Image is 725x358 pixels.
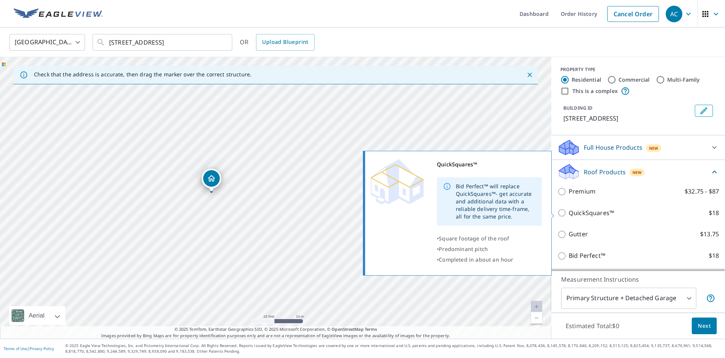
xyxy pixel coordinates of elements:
p: $13.75 [700,229,719,239]
span: Upload Blueprint [262,37,308,47]
span: New [632,169,642,175]
input: Search by address or latitude-longitude [109,32,217,53]
a: Privacy Policy [29,346,54,351]
p: | [4,346,54,351]
label: Multi-Family [667,76,700,84]
div: Aerial [9,306,65,325]
p: QuickSquares™ [569,208,614,218]
a: OpenStreetMap [332,326,363,332]
span: Completed in about an hour [439,256,513,263]
button: Edit building 1 [695,105,713,117]
span: © 2025 TomTom, Earthstar Geographics SIO, © 2025 Microsoft Corporation, © [174,326,377,333]
label: Commercial [619,76,650,84]
div: Dropped pin, building 1, Residential property, 141 Blue Branch St Eustis, FL 32736 [202,169,221,192]
div: • [437,254,542,265]
p: Bid Perfect™ [569,251,605,260]
a: Terms [365,326,377,332]
p: BUILDING ID [563,105,592,111]
div: Primary Structure + Detached Garage [561,288,696,309]
div: [GEOGRAPHIC_DATA] [9,32,85,53]
div: Bid Perfect™ will replace QuickSquares™- get accurate and additional data with a reliable deliver... [456,180,536,223]
p: © 2025 Eagle View Technologies, Inc. and Pictometry International Corp. All Rights Reserved. Repo... [65,343,721,354]
p: [STREET_ADDRESS] [563,114,692,123]
img: Premium [371,159,424,205]
div: Full House ProductsNew [557,138,719,157]
span: Your report will include the primary structure and a detached garage if one exists. [706,294,715,303]
p: Check that the address is accurate, then drag the marker over the correct structure. [34,71,251,78]
img: EV Logo [14,8,103,20]
label: Residential [572,76,601,84]
p: $18 [709,251,719,260]
span: Next [698,321,711,331]
div: Roof ProductsNew [557,163,719,181]
p: Measurement Instructions [561,275,715,284]
p: Roof Products [584,167,626,177]
a: Upload Blueprint [256,34,314,51]
a: Current Level 20, Zoom In Disabled [531,301,542,312]
p: Estimated Total: $0 [560,318,625,334]
button: Next [692,318,717,335]
div: Aerial [26,306,47,325]
div: PROPERTY TYPE [560,66,716,73]
a: Current Level 20, Zoom Out [531,312,542,324]
span: Square footage of the roof [439,235,509,242]
p: $32.75 - $87 [685,187,719,196]
p: Gutter [569,229,588,239]
p: Full House Products [584,143,642,152]
div: OR [240,34,315,51]
a: Cancel Order [607,6,659,22]
div: AC [666,6,682,22]
div: • [437,233,542,244]
span: New [649,145,659,151]
div: • [437,244,542,254]
a: Terms of Use [4,346,27,351]
span: Predominant pitch [439,245,488,253]
button: Close [525,70,535,80]
label: This is a complex [572,87,618,95]
p: $18 [709,208,719,218]
p: Premium [569,187,595,196]
div: QuickSquares™ [437,159,542,170]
